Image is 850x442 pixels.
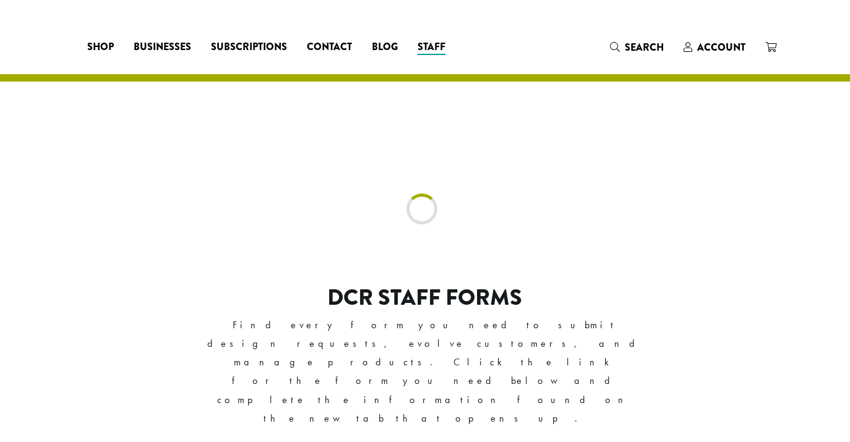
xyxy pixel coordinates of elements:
[201,37,297,57] a: Subscriptions
[87,40,114,55] span: Shop
[674,37,755,57] a: Account
[207,284,643,311] h2: DCR Staff Forms
[207,316,643,427] p: Find every form you need to submit design requests, evolve customers, and manage products. Click ...
[307,40,352,55] span: Contact
[372,40,398,55] span: Blog
[134,40,191,55] span: Businesses
[600,37,674,57] a: Search
[297,37,362,57] a: Contact
[124,37,201,57] a: Businesses
[211,40,287,55] span: Subscriptions
[77,37,124,57] a: Shop
[625,40,664,54] span: Search
[697,40,745,54] span: Account
[418,40,445,55] span: Staff
[408,37,455,57] a: Staff
[362,37,408,57] a: Blog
